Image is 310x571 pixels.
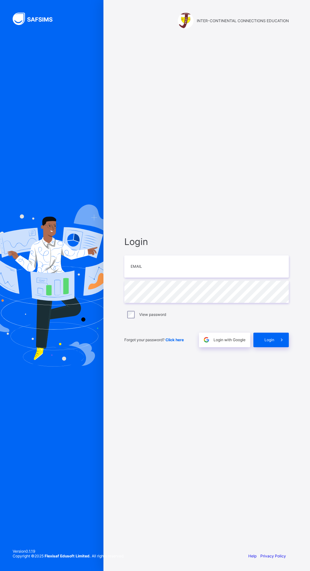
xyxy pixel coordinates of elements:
[13,13,60,25] img: SAFSIMS Logo
[165,337,184,342] a: Click here
[248,554,257,558] a: Help
[139,312,166,317] label: View password
[214,337,245,342] span: Login with Google
[197,18,289,23] span: INTER-CONTINENTAL CONNECTIONS EDUCATION
[203,336,210,343] img: google.396cfc9801f0270233282035f929180a.svg
[124,236,289,247] span: Login
[260,554,286,558] a: Privacy Policy
[45,554,91,558] strong: Flexisaf Edusoft Limited.
[124,337,184,342] span: Forgot your password?
[264,337,274,342] span: Login
[13,554,124,558] span: Copyright © 2025 All rights reserved.
[13,549,124,554] span: Version 0.1.19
